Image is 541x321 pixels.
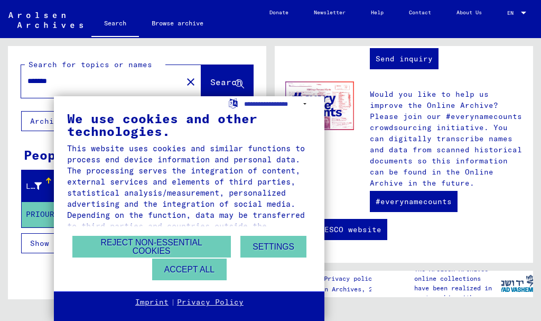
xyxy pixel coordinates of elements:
button: Accept all [152,259,227,280]
button: Reject non-essential cookies [72,236,231,258]
a: Privacy Policy [177,297,244,308]
a: Imprint [135,297,169,308]
div: This website uses cookies and similar functions to process end device information and personal da... [67,143,311,320]
div: We use cookies and other technologies. [67,112,311,137]
button: Settings [240,236,306,258]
